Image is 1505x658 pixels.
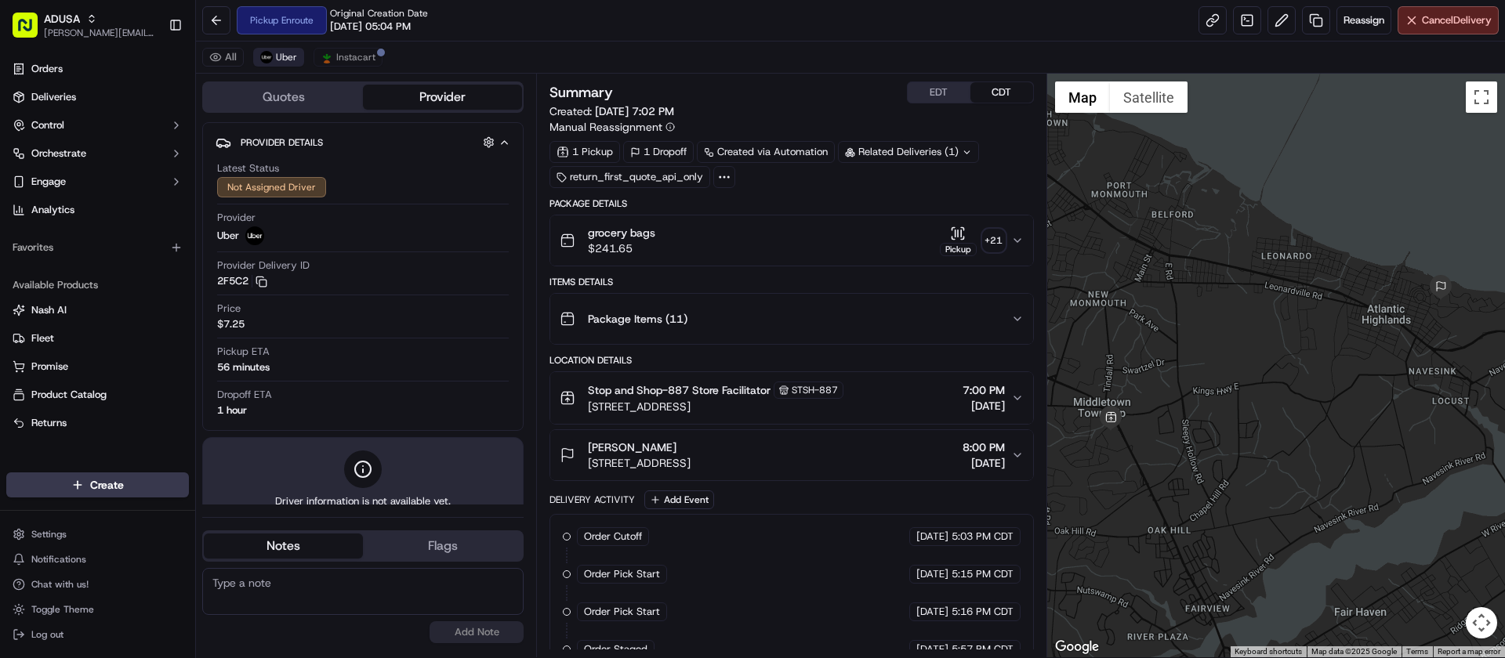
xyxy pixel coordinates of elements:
span: [DATE] [916,642,948,656]
span: Knowledge Base [31,227,120,243]
div: + 21 [983,230,1005,251]
button: Provider [363,85,522,110]
a: Powered byPylon [111,265,190,277]
a: Analytics [6,197,189,222]
a: Deliveries [6,85,189,110]
span: Order Staged [584,642,647,656]
p: Welcome 👋 [16,63,285,88]
a: Orders [6,56,189,81]
span: Order Pick Start [584,567,660,581]
div: 💻 [132,229,145,241]
button: [PERSON_NAME][STREET_ADDRESS]8:00 PM[DATE] [550,430,1032,480]
div: Start new chat [53,150,257,165]
div: Pickup [940,243,977,256]
button: Toggle fullscreen view [1466,81,1497,113]
button: Package Items (11) [550,294,1032,344]
span: Settings [31,528,67,540]
button: [PERSON_NAME][EMAIL_ADDRESS][PERSON_NAME][DOMAIN_NAME] [44,27,156,39]
img: Google [1051,637,1103,657]
span: [DATE] [963,398,1005,414]
span: Order Cutoff [584,530,642,544]
span: Uber [276,51,297,63]
span: STSH-887 [792,384,838,396]
button: All [202,48,244,67]
h3: Summary [549,85,613,99]
span: Driver information is not available yet. [275,494,451,508]
span: Orders [31,62,63,76]
button: Manual Reassignment [549,119,675,135]
a: Promise [13,360,183,374]
button: Orchestrate [6,141,189,166]
div: Items Details [549,276,1033,288]
span: Log out [31,628,63,641]
div: Favorites [6,235,189,260]
div: 📗 [16,229,28,241]
div: 1 Dropoff [623,141,694,163]
button: Reassign [1336,6,1391,34]
span: Nash AI [31,303,67,317]
button: Pickup+21 [940,226,1005,256]
button: Engage [6,169,189,194]
button: Chat with us! [6,573,189,595]
a: 💻API Documentation [126,221,258,249]
a: Created via Automation [697,141,835,163]
button: Start new chat [267,154,285,173]
span: API Documentation [148,227,252,243]
button: Fleet [6,326,189,351]
input: Got a question? Start typing here... [41,101,282,117]
span: Orchestrate [31,146,86,161]
button: Notes [204,533,363,559]
button: Control [6,113,189,138]
button: Quotes [204,85,363,110]
a: Fleet [13,331,183,345]
div: 56 minutes [217,360,270,374]
span: grocery bags [588,225,655,240]
span: Cancel Delivery [1422,13,1492,27]
a: Product Catalog [13,388,183,402]
button: CancelDelivery [1398,6,1499,34]
span: Deliveries [31,90,76,104]
button: ADUSA [44,11,80,27]
span: Dropoff ETA [217,388,272,402]
span: Price [217,302,241,316]
span: [STREET_ADDRESS] [588,455,691,471]
span: Order Pick Start [584,605,660,619]
span: 8:00 PM [963,439,1005,455]
span: Analytics [31,203,74,217]
button: Toggle Theme [6,598,189,620]
span: Stop and Shop-887 Store Facilitator [588,382,771,398]
span: 5:15 PM CDT [952,567,1014,581]
img: Nash [16,16,47,47]
span: [DATE] 05:04 PM [330,20,411,34]
button: Nash AI [6,298,189,323]
button: 2F5C2 [217,274,267,288]
button: ADUSA[PERSON_NAME][EMAIL_ADDRESS][PERSON_NAME][DOMAIN_NAME] [6,6,162,44]
span: Create [90,477,124,493]
span: 5:03 PM CDT [952,530,1014,544]
button: Returns [6,410,189,436]
span: 5:16 PM CDT [952,605,1014,619]
span: Uber [217,229,239,243]
img: profile_uber_ahold_partner.png [260,51,273,63]
span: Provider Details [241,136,323,149]
span: Provider [217,211,256,225]
img: 1736555255976-a54dd68f-1ca7-489b-9aae-adbdc363a1c4 [16,150,44,178]
button: Pickup [940,226,977,256]
span: $241.65 [588,240,655,256]
span: Pylon [156,266,190,277]
div: Package Details [549,197,1033,210]
span: Latest Status [217,161,279,175]
a: Nash AI [13,303,183,317]
span: [PERSON_NAME] [588,439,676,455]
a: 📗Knowledge Base [9,221,126,249]
button: Instacart [314,48,383,67]
span: Chat with us! [31,578,89,591]
button: Add Event [644,490,714,509]
button: grocery bags$241.65Pickup+21 [550,215,1032,266]
span: Created: [549,103,674,119]
a: Open this area in Google Maps (opens a new window) [1051,637,1103,657]
span: [DATE] [916,567,948,581]
span: Fleet [31,331,54,345]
